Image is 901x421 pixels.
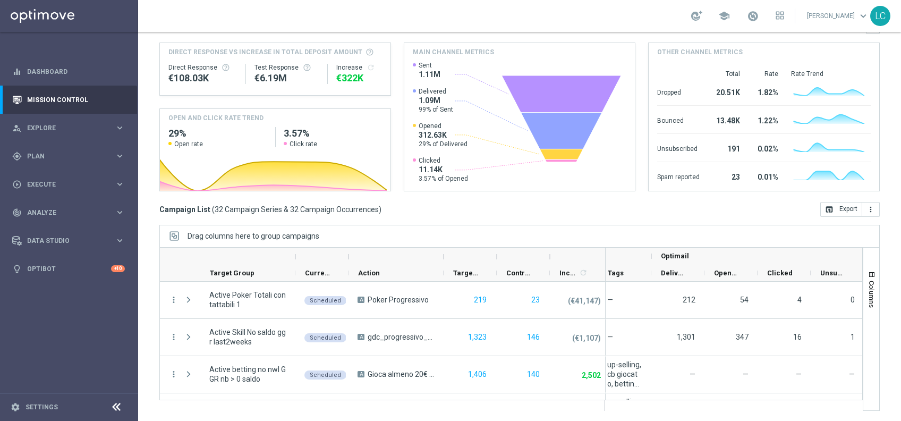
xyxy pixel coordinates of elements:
button: Mission Control [12,96,125,104]
h4: OPEN AND CLICK RATE TREND [168,113,263,123]
span: 54 [740,296,749,304]
span: — [607,332,613,342]
div: Row Groups [188,232,319,240]
div: 20.51K [712,83,740,100]
span: Scheduled [310,334,341,341]
span: school [718,10,730,22]
span: Active betting no nwl GGR nb > 0 saldo [209,365,286,384]
p: 2,502 [582,371,601,380]
span: Calculate column [577,267,588,279]
div: Direct Response [168,63,237,72]
div: €322,004 [336,72,382,85]
span: 16 [793,333,802,341]
button: open_in_browser Export [820,202,862,217]
button: equalizer Dashboard [12,68,125,76]
div: Rate [753,70,778,78]
button: play_circle_outline Execute keyboard_arrow_right [12,180,125,189]
i: lightbulb [12,264,22,274]
span: Scheduled [310,372,341,378]
span: Analyze [27,209,115,216]
div: Test Response [254,63,318,72]
span: Columns [868,281,876,308]
span: Targeted Customers [453,269,479,277]
div: 1.82% [753,83,778,100]
i: refresh [579,268,588,277]
div: +10 [111,265,125,272]
button: gps_fixed Plan keyboard_arrow_right [12,152,125,161]
span: Tags [608,269,624,277]
span: keyboard_arrow_down [857,10,869,22]
span: up-selling, cb giocato, betting, freebet, talent + expert [607,360,642,389]
span: Drag columns here to group campaigns [188,232,319,240]
i: keyboard_arrow_right [115,179,125,189]
i: keyboard_arrow_right [115,207,125,217]
div: Unsubscribed [657,139,700,156]
div: 23 [712,167,740,184]
button: 1,323 [467,331,488,344]
i: refresh [367,63,375,72]
h4: Main channel metrics [413,47,494,57]
span: — [743,370,749,378]
button: Data Studio keyboard_arrow_right [12,237,125,245]
span: Active Poker Totali contattabili 1 [209,290,286,309]
div: 0.02% [753,139,778,156]
span: 11.14K [419,165,468,174]
div: Plan [12,151,115,161]
multiple-options-button: Export to CSV [820,205,880,213]
colored-tag: Scheduled [304,369,346,380]
colored-tag: Scheduled [304,295,346,305]
button: person_search Explore keyboard_arrow_right [12,124,125,132]
span: 3.57% of Opened [419,174,468,183]
button: more_vert [169,295,178,305]
a: Optibot [27,255,111,283]
span: Direct Response VS Increase In Total Deposit Amount [168,47,362,57]
span: gdc_progressivo_ricarica50%_fino50€ [368,332,435,342]
div: Total [712,70,740,78]
i: more_vert [866,205,875,214]
span: Opened [419,122,467,130]
div: Optibot [12,255,125,283]
button: 219 [473,293,488,307]
div: Spam reported [657,167,700,184]
span: Action [358,269,380,277]
span: Plan [27,153,115,159]
div: Execute [12,180,115,189]
span: 1,301 [677,333,695,341]
span: Clicked [419,156,468,165]
i: equalizer [12,67,22,77]
span: Current Status [305,269,330,277]
button: more_vert [169,332,178,342]
span: Active Skill No saldo ggr last2weeks [209,327,286,347]
div: Explore [12,123,115,133]
a: Settings [25,404,58,410]
a: Dashboard [27,57,125,86]
i: open_in_browser [825,205,834,214]
div: Data Studio [12,236,115,246]
span: 212 [683,296,695,304]
span: Explore [27,125,115,131]
div: LC [870,6,890,26]
a: Mission Control [27,86,125,114]
div: 0.01% [753,167,778,184]
h2: 3.57% [284,127,382,140]
span: 99% of Sent [419,105,453,114]
i: play_circle_outline [12,180,22,189]
div: Analyze [12,208,115,217]
span: Open rate [174,140,203,148]
span: ( [212,205,215,214]
i: gps_fixed [12,151,22,161]
i: settings [11,402,20,412]
span: 29% of Delivered [419,140,467,148]
span: Sent [419,61,440,70]
div: 13.48K [712,111,740,128]
button: lightbulb Optibot +10 [12,265,125,273]
div: Dropped [657,83,700,100]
